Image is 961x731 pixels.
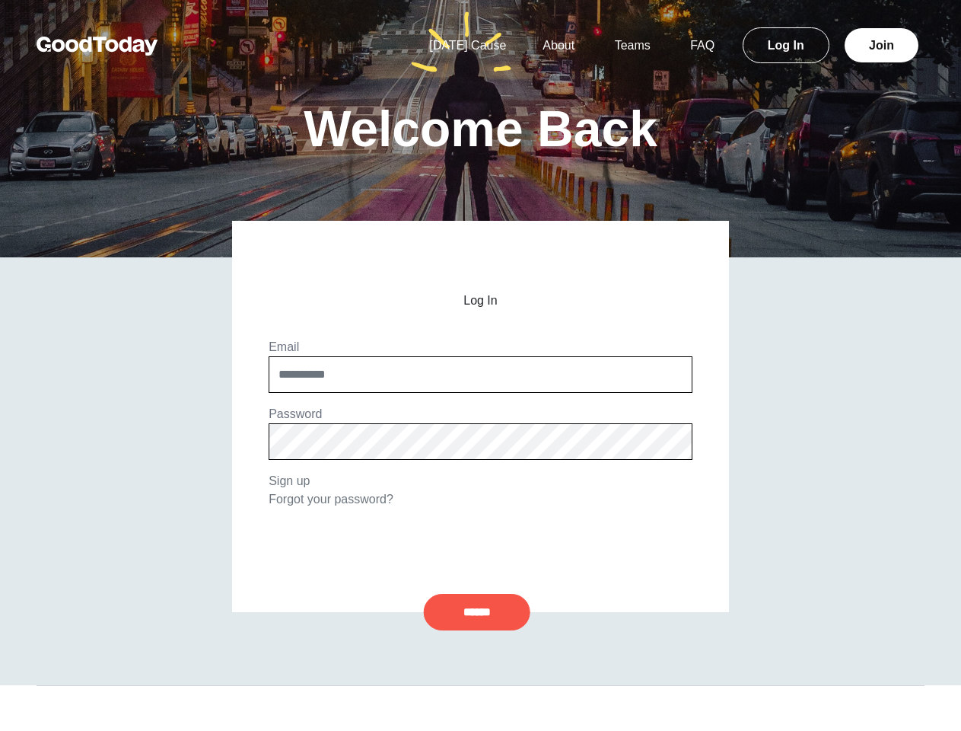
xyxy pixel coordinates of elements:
[845,28,918,62] a: Join
[672,39,733,52] a: FAQ
[269,340,299,353] label: Email
[411,39,524,52] a: [DATE] Cause
[269,294,692,308] h2: Log In
[304,104,657,154] h1: Welcome Back
[269,407,322,420] label: Password
[269,493,393,506] a: Forgot your password?
[524,39,593,52] a: About
[743,27,829,63] a: Log In
[37,37,158,56] img: GoodToday
[269,474,310,487] a: Sign up
[597,39,669,52] a: Teams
